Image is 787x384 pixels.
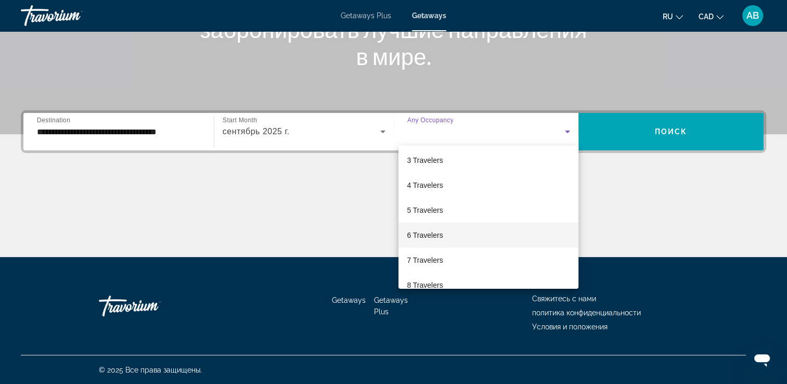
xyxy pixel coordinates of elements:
span: 8 Travelers [407,279,443,291]
span: 5 Travelers [407,204,443,216]
span: 7 Travelers [407,254,443,266]
span: 3 Travelers [407,154,443,167]
span: 4 Travelers [407,179,443,191]
iframe: Кнопка запуска окна обмена сообщениями [745,342,779,376]
span: 6 Travelers [407,229,443,241]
